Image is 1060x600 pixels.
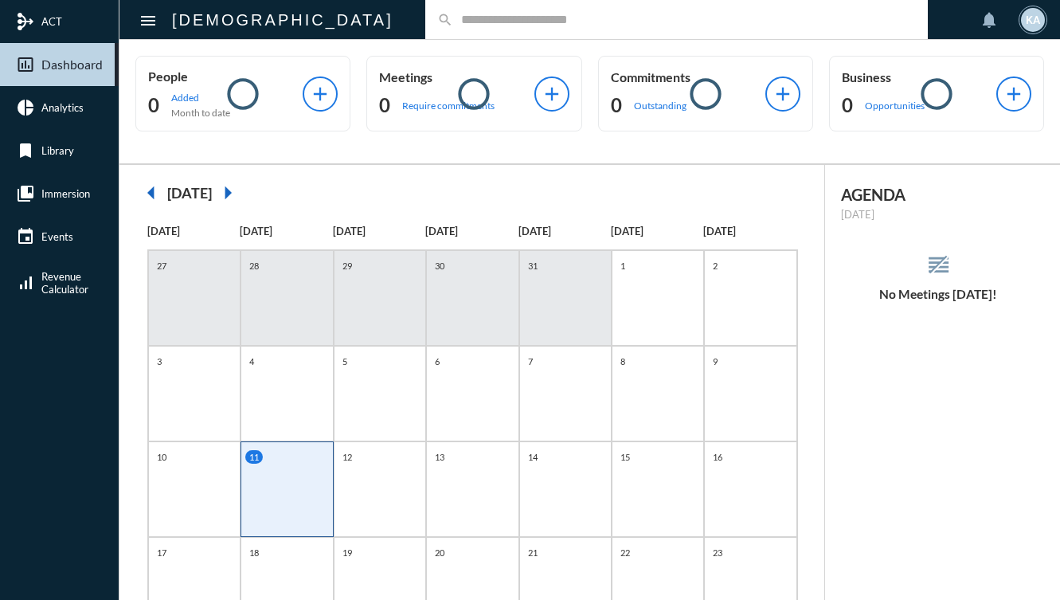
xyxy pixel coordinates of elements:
[333,225,425,237] p: [DATE]
[825,287,1052,301] h5: No Meetings [DATE]!
[431,259,448,273] p: 30
[16,273,35,292] mat-icon: signal_cellular_alt
[524,450,542,464] p: 14
[16,227,35,246] mat-icon: event
[338,355,351,368] p: 5
[709,259,722,273] p: 2
[431,450,448,464] p: 13
[139,11,158,30] mat-icon: Side nav toggle icon
[709,355,722,368] p: 9
[41,144,74,157] span: Library
[16,55,35,74] mat-icon: insert_chart_outlined
[437,12,453,28] mat-icon: search
[16,12,35,31] mat-icon: mediation
[41,270,88,296] span: Revenue Calculator
[616,450,634,464] p: 15
[431,546,448,559] p: 20
[41,15,62,28] span: ACT
[153,546,170,559] p: 17
[616,259,629,273] p: 1
[153,355,166,368] p: 3
[147,225,240,237] p: [DATE]
[338,450,356,464] p: 12
[41,187,90,200] span: Immersion
[240,225,332,237] p: [DATE]
[524,259,542,273] p: 31
[167,184,212,202] h2: [DATE]
[16,141,35,160] mat-icon: bookmark
[616,355,629,368] p: 8
[245,450,263,464] p: 11
[16,184,35,203] mat-icon: collections_bookmark
[245,546,263,559] p: 18
[925,252,952,278] mat-icon: reorder
[709,546,726,559] p: 23
[703,225,796,237] p: [DATE]
[338,546,356,559] p: 19
[41,57,103,72] span: Dashboard
[16,98,35,117] mat-icon: pie_chart
[841,185,1036,204] h2: AGENDA
[153,450,170,464] p: 10
[338,259,356,273] p: 29
[524,546,542,559] p: 21
[245,355,258,368] p: 4
[431,355,444,368] p: 6
[616,546,634,559] p: 22
[135,177,167,209] mat-icon: arrow_left
[41,230,73,243] span: Events
[132,4,164,36] button: Toggle sidenav
[1021,8,1045,32] div: KA
[980,10,999,29] mat-icon: notifications
[212,177,244,209] mat-icon: arrow_right
[611,225,703,237] p: [DATE]
[841,208,1036,221] p: [DATE]
[245,259,263,273] p: 28
[41,101,84,114] span: Analytics
[425,225,518,237] p: [DATE]
[518,225,611,237] p: [DATE]
[153,259,170,273] p: 27
[524,355,537,368] p: 7
[172,7,393,33] h2: [DEMOGRAPHIC_DATA]
[709,450,726,464] p: 16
